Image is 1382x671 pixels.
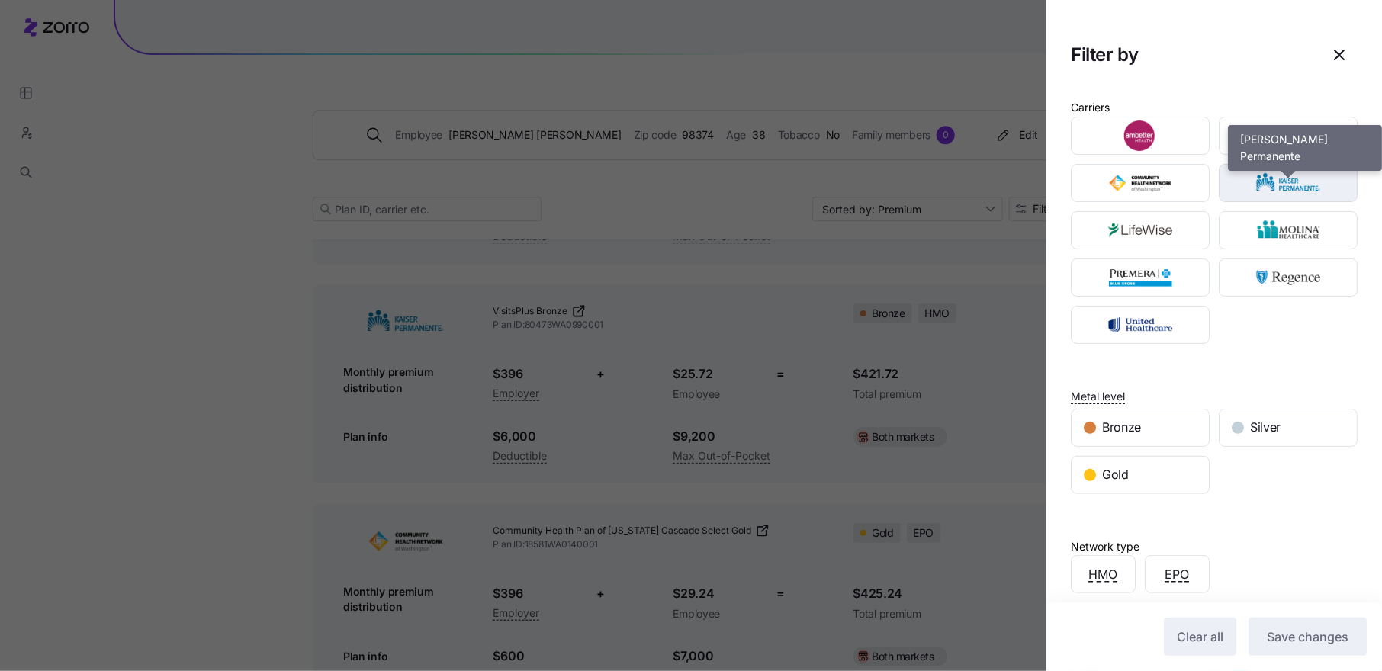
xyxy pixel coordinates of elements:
span: Silver [1250,418,1281,437]
img: Ambetter [1085,120,1197,151]
span: Save changes [1267,628,1348,646]
img: Molina [1233,215,1345,246]
span: Gold [1102,465,1129,484]
img: Kaiser Permanente [1233,168,1345,198]
h1: Filter by [1071,43,1309,66]
div: Carriers [1071,99,1110,116]
span: EPO [1165,565,1190,584]
span: HMO [1089,565,1118,584]
span: Metal level [1071,389,1125,404]
img: Community Health Network of Washington [1085,168,1197,198]
div: Network type [1071,538,1139,555]
img: Premera Blue Cross [1085,262,1197,293]
button: Save changes [1249,618,1367,656]
button: Clear all [1164,618,1236,656]
img: UnitedHealthcare [1085,310,1197,340]
img: BridgeSpan Health Company [1233,120,1345,151]
span: Clear all [1177,628,1223,646]
span: Bronze [1102,418,1141,437]
img: LifeWise Health Plan [1085,215,1197,246]
img: Regence BlueShield [1233,262,1345,293]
